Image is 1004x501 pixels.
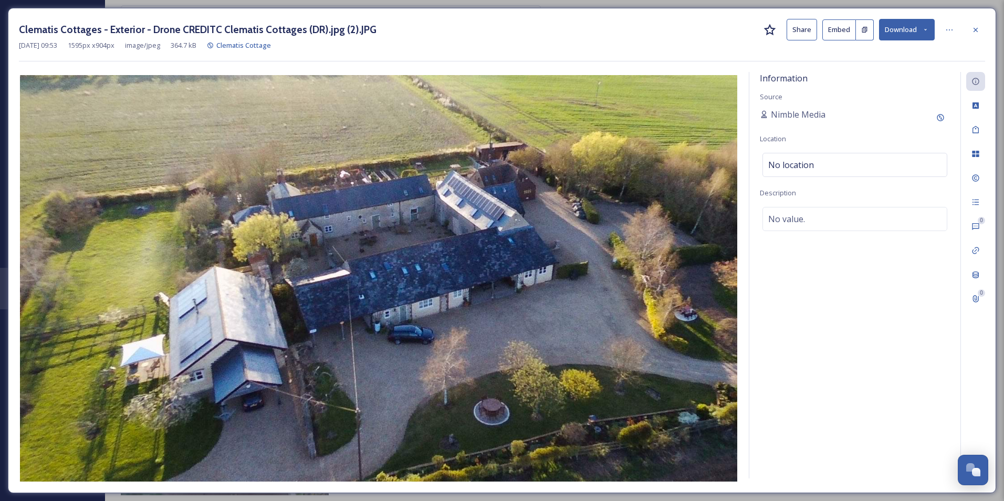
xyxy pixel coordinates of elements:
div: 0 [978,217,985,224]
span: image/jpeg [125,40,160,50]
span: Clematis Cottage [216,40,271,50]
span: No value. [768,213,805,225]
span: [DATE] 09:53 [19,40,57,50]
span: Description [760,188,796,197]
span: Location [760,134,786,143]
span: 1595 px x 904 px [68,40,114,50]
button: Open Chat [958,455,988,485]
span: Nimble Media [771,108,825,121]
span: Information [760,72,808,84]
span: No location [768,159,814,171]
img: Clematis%20Cottages%20-%20Exterior%20-%20Drone%20CREDITC%20Clematis%20Cottages%20(DR).jpg%20(2).JPG [19,75,738,482]
button: Share [787,19,817,40]
span: 364.7 kB [171,40,196,50]
h3: Clematis Cottages - Exterior - Drone CREDITC Clematis Cottages (DR).jpg (2).JPG [19,22,376,37]
span: Source [760,92,782,101]
div: 0 [978,289,985,297]
button: Download [879,19,935,40]
button: Embed [822,19,856,40]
